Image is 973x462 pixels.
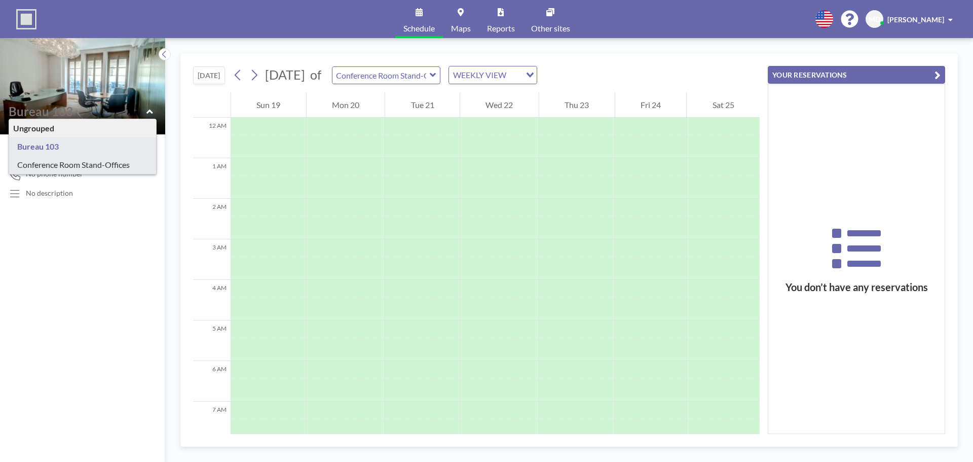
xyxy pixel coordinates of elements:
span: [DATE] [265,67,305,82]
div: Sat 25 [687,92,760,118]
h3: You don’t have any reservations [768,281,945,294]
div: Wed 22 [460,92,539,118]
span: Floor: - [8,119,33,129]
div: 3 AM [193,239,231,280]
div: Sun 19 [231,92,306,118]
div: No description [26,189,73,198]
span: Other sites [531,24,570,32]
div: 5 AM [193,321,231,361]
div: Conference Room Stand-Offices [9,156,156,174]
div: 12 AM [193,118,231,158]
span: WEEKLY VIEW [451,68,508,82]
div: 7 AM [193,402,231,442]
input: Bureau 103 [9,104,146,119]
span: Maps [451,24,471,32]
span: Schedule [403,24,435,32]
div: Bureau 103 [9,137,156,156]
button: YOUR RESERVATIONS [768,66,945,84]
input: Search for option [509,68,520,82]
span: of [310,67,321,83]
div: Search for option [449,66,537,84]
div: 6 AM [193,361,231,402]
span: Reports [487,24,515,32]
span: [PERSON_NAME] [887,15,944,24]
div: Thu 23 [539,92,615,118]
div: Ungrouped [9,119,156,137]
div: Fri 24 [615,92,687,118]
img: organization-logo [16,9,36,29]
input: Bureau 103 [332,67,430,84]
div: 1 AM [193,158,231,199]
div: Tue 21 [385,92,460,118]
div: Mon 20 [307,92,385,118]
div: 4 AM [193,280,231,321]
span: MD [869,15,880,24]
button: [DATE] [193,66,225,84]
div: 2 AM [193,199,231,239]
